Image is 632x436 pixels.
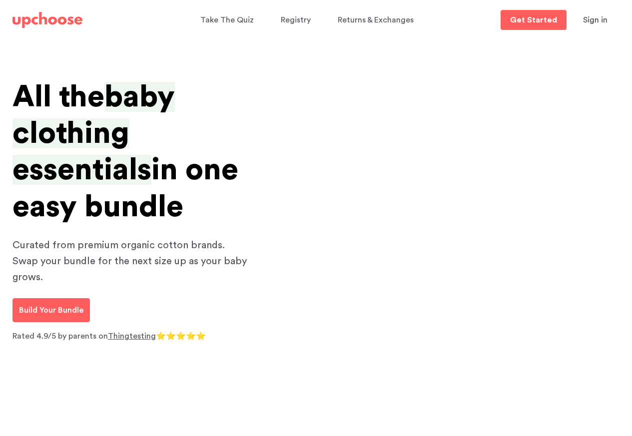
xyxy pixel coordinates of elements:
[156,332,206,340] span: ⭐⭐⭐⭐⭐
[12,82,175,185] span: baby clothing essentials
[12,237,252,285] p: Curated from premium organic cotton brands. Swap your bundle for the next size up as your baby gr...
[19,304,83,316] p: Build Your Bundle
[12,298,90,322] a: Build Your Bundle
[338,10,417,30] a: Returns & Exchanges
[583,16,608,24] span: Sign in
[510,16,557,24] p: Get Started
[12,10,82,30] a: UpChoose
[501,10,567,30] a: Get Started
[200,16,254,24] span: Take The Quiz
[200,10,257,30] a: Take The Quiz
[281,10,314,30] a: Registry
[281,16,311,24] span: Registry
[571,10,620,30] button: Sign in
[108,332,156,340] a: Thingtesting
[12,332,108,340] span: Rated 4.9/5 by parents on
[12,155,238,221] span: in one easy bundle
[338,16,414,24] span: Returns & Exchanges
[12,12,82,28] img: UpChoose
[12,82,104,112] span: All the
